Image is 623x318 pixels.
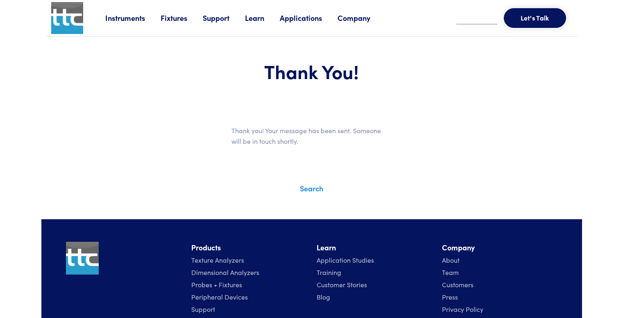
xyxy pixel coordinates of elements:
[191,268,259,277] a: Dimensional Analyzers
[191,292,248,301] a: Peripheral Devices
[442,255,460,264] a: About
[191,280,242,289] a: Probes + Fixtures
[442,242,557,254] li: Company
[231,125,392,146] p: Thank you! Your message has been sent. Someone will be in touch shortly.
[317,242,432,254] li: Learn
[442,292,458,301] a: Press
[504,8,566,28] button: Let's Talk
[317,292,330,301] a: Blog
[66,242,99,275] img: ttc_logo_1x1_v1.0.png
[105,13,161,23] a: Instruments
[442,268,459,277] a: Team
[442,280,473,289] a: Customers
[245,13,280,23] a: Learn
[161,13,203,23] a: Fixtures
[317,268,341,277] a: Training
[300,183,323,193] a: Search
[317,255,374,264] a: Application Studies
[51,2,83,34] img: ttc_logo_1x1_v1.0.png
[280,13,338,23] a: Applications
[442,304,483,313] a: Privacy Policy
[191,255,244,264] a: Texture Analyzers
[191,304,215,313] a: Support
[203,13,245,23] a: Support
[317,280,367,289] a: Customer Stories
[338,13,386,23] a: Company
[191,242,307,254] li: Products
[66,59,557,83] h1: Thank You!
